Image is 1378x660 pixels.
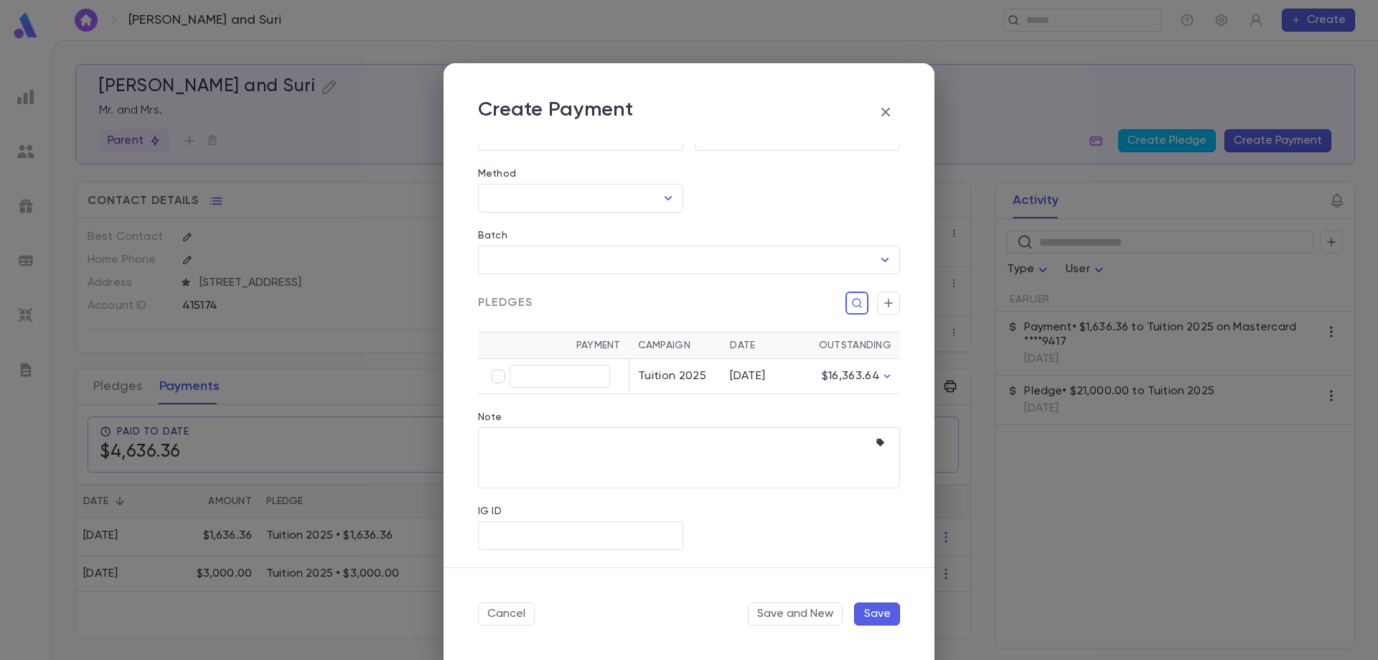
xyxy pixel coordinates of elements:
td: $16,363.64 [798,359,900,394]
label: IG ID [478,506,502,517]
th: Payment [478,333,629,359]
th: Date [721,333,798,359]
label: Method [478,168,516,180]
button: Save [854,603,900,626]
th: Campaign [629,333,722,359]
button: Cancel [478,603,535,626]
th: Outstanding [798,333,900,359]
div: [DATE] [730,369,789,384]
button: Open [658,188,678,208]
button: Open [875,250,895,270]
td: Tuition 2025 [629,359,722,394]
span: Pledges [478,296,533,310]
label: Note [478,412,502,423]
button: Save and New [748,603,843,626]
label: Batch [478,230,507,241]
p: Create Payment [478,98,633,126]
